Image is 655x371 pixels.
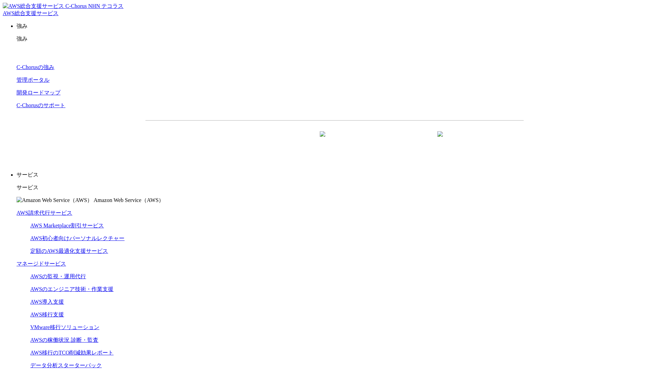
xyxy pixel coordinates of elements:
a: マネージドサービス [17,261,66,267]
img: 矢印 [320,131,325,149]
p: 強み [17,35,652,43]
a: VMware移行ソリューション [30,324,99,330]
a: AWS移行支援 [30,312,64,317]
a: AWS移行のTCO削減効果レポート [30,350,113,356]
a: 資料を請求する [220,132,331,149]
p: サービス [17,184,652,191]
a: AWSの監視・運用代行 [30,273,86,279]
a: AWS請求代行サービス [17,210,72,216]
a: AWS Marketplace割引サービス [30,223,104,228]
a: データ分析スターターパック [30,362,102,368]
a: AWS総合支援サービス C-Chorus NHN テコラスAWS総合支援サービス [3,3,123,16]
a: まずは相談する [338,132,449,149]
a: C-Chorusのサポート [17,102,65,108]
a: AWS導入支援 [30,299,64,305]
a: AWS初心者向けパーソナルレクチャー [30,235,124,241]
a: C-Chorusの強み [17,64,54,70]
img: 矢印 [437,131,443,149]
p: サービス [17,171,652,179]
a: AWSのエンジニア技術・作業支援 [30,286,113,292]
p: 強み [17,23,652,30]
span: Amazon Web Service（AWS） [94,197,164,203]
a: AWSの稼働状況 診断・監査 [30,337,98,343]
a: 開発ロードマップ [17,90,61,95]
a: 管理ポータル [17,77,50,83]
img: AWS総合支援サービス C-Chorus [3,3,87,10]
a: 定額のAWS最適化支援サービス [30,248,108,254]
img: Amazon Web Service（AWS） [17,197,92,204]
